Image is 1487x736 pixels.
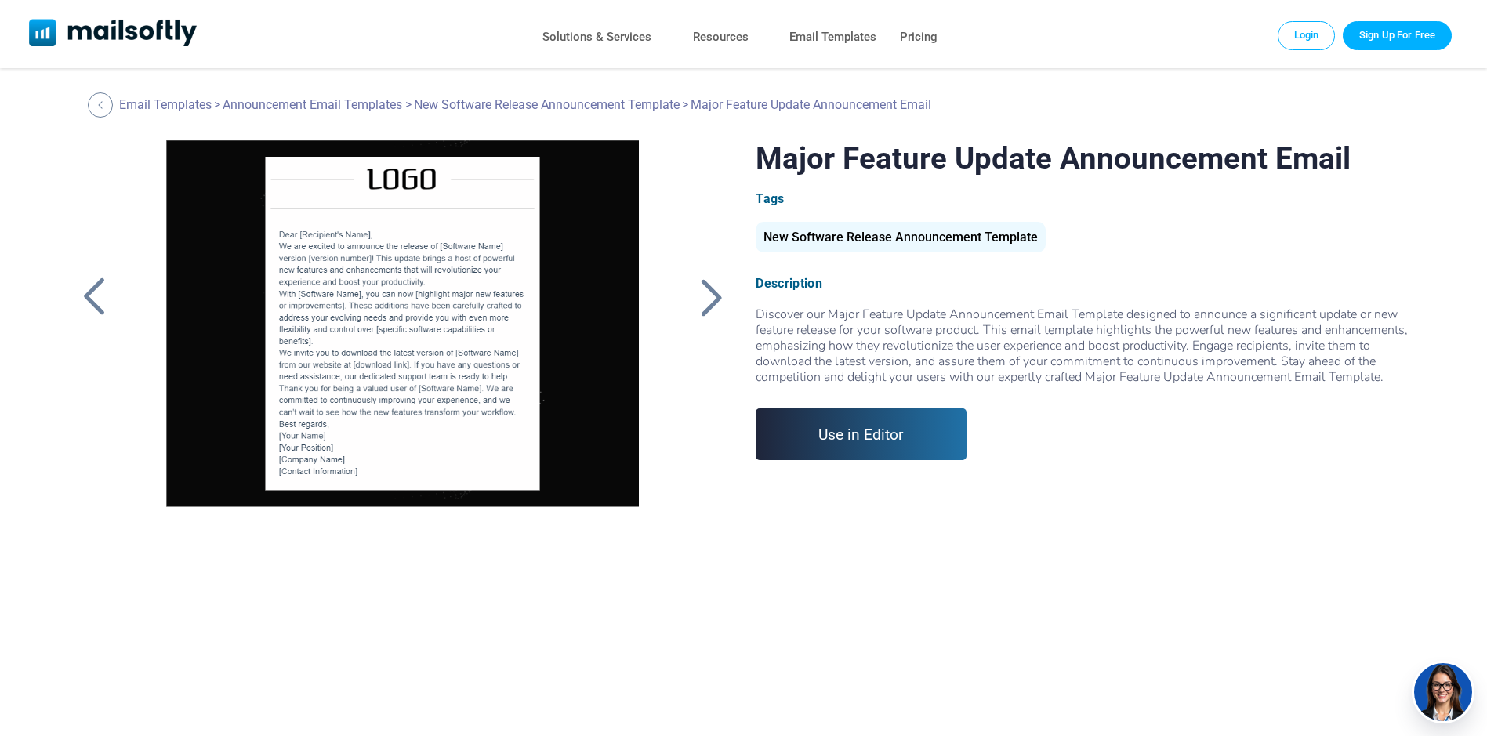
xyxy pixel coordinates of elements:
[140,140,666,532] a: Major Feature Update Announcement Email
[756,276,1413,291] div: Description
[74,277,114,317] a: Back
[1278,21,1336,49] a: Login
[542,26,651,49] a: Solutions & Services
[756,191,1413,206] div: Tags
[29,19,198,49] a: Mailsoftly
[756,306,1408,386] span: Discover our Major Feature Update Announcement Email Template designed to announce a significant ...
[693,26,749,49] a: Resources
[1343,21,1452,49] a: Trial
[789,26,876,49] a: Email Templates
[900,26,938,49] a: Pricing
[88,92,117,118] a: Back
[756,408,967,460] a: Use in Editor
[756,222,1046,252] div: New Software Release Announcement Template
[756,236,1046,243] a: New Software Release Announcement Template
[691,277,731,317] a: Back
[223,97,402,112] a: Announcement Email Templates
[756,140,1413,176] h1: Major Feature Update Announcement Email
[414,97,680,112] a: New Software Release Announcement Template
[119,97,212,112] a: Email Templates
